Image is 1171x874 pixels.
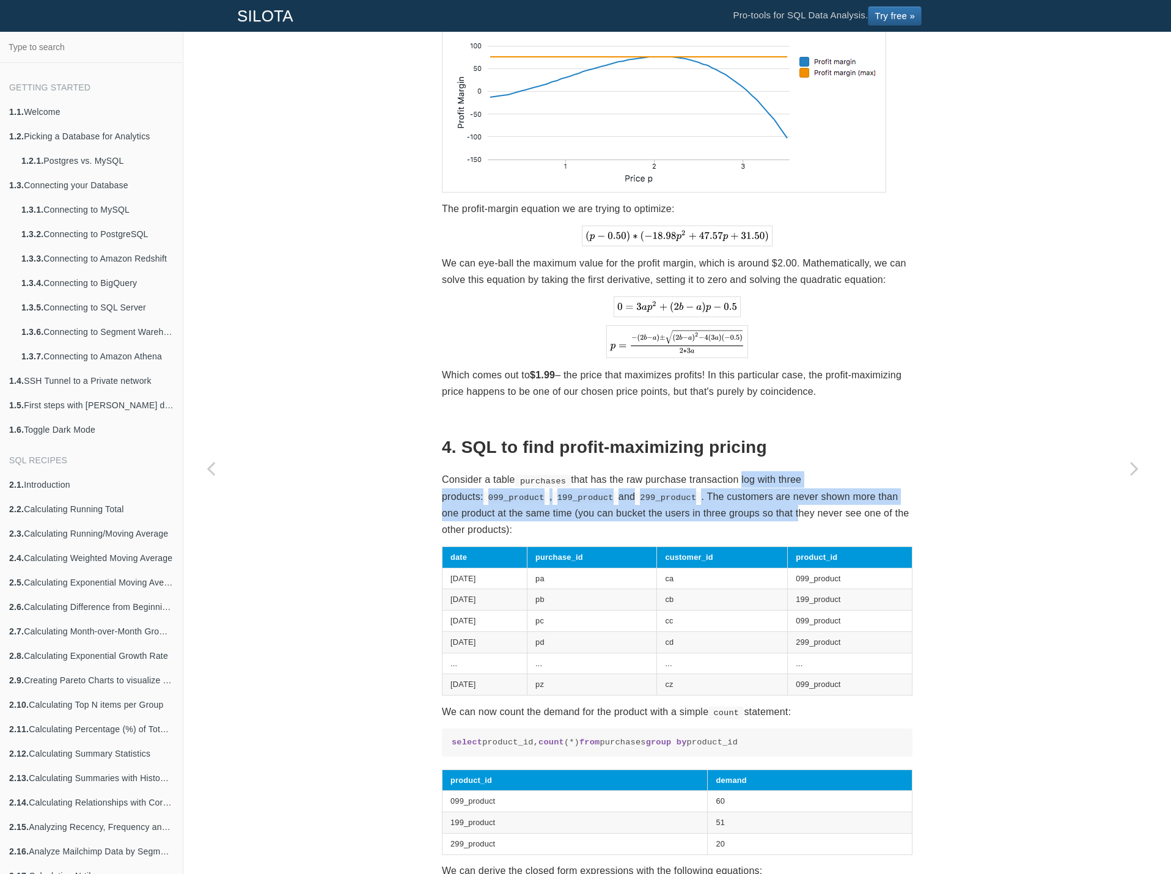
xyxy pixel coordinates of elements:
[788,589,912,611] td: 199_product
[868,6,922,26] a: Try free »
[657,653,788,674] td: ...
[657,674,788,696] td: cz
[21,254,43,263] b: 1.3.3.
[4,35,179,59] input: Type to search
[9,504,24,514] b: 2.2.
[515,475,571,487] code: purchases
[677,738,687,747] span: by
[12,197,183,222] a: 1.3.1.Connecting to MySQL
[9,107,24,117] b: 1.1.
[1107,62,1162,874] a: Next page: Modeling: Denormalized Dimension Tables with Materialized Views for Business Users
[442,471,912,538] p: Consider a table that has the raw purchase transaction log with three products: , and . The custo...
[9,400,24,410] b: 1.5.
[21,205,43,215] b: 1.3.1.
[12,320,183,344] a: 1.3.6.Connecting to Segment Warehouse
[21,327,43,337] b: 1.3.6.
[552,491,619,504] code: 199_product
[635,491,701,504] code: 299_product
[9,480,24,490] b: 2.1.
[9,578,24,587] b: 2.5.
[657,611,788,632] td: cc
[788,611,912,632] td: 099_product
[12,295,183,320] a: 1.3.5.Connecting to SQL Server
[708,707,744,719] code: count
[788,568,912,589] td: 099_product
[582,226,772,246] img: _mathjax_146cd4b3.svg
[442,255,912,288] p: We can eye-ball the maximum value for the profit margin, which is around $2.00. Mathematically, w...
[452,738,482,747] span: select
[12,271,183,295] a: 1.3.4.Connecting to BigQuery
[9,651,24,661] b: 2.8.
[9,822,29,832] b: 2.15.
[183,62,238,874] a: Previous page: Gap analysis to find missing values in a sequence
[708,791,912,812] td: 60
[21,156,43,166] b: 1.2.1.
[530,370,555,380] strong: $1.99
[721,1,934,31] li: Pro-tools for SQL Data Analysis.
[9,626,24,636] b: 2.7.
[788,546,912,568] th: product_id
[9,798,29,807] b: 2.14.
[483,491,549,504] code: 099_product
[708,812,912,834] td: 51
[657,631,788,653] td: cd
[442,367,912,400] p: Which comes out to – the price that maximizes profits! In this particular case, the profit-maximi...
[228,1,303,31] a: SILOTA
[21,303,43,312] b: 1.3.5.
[9,724,29,734] b: 2.11.
[9,846,29,856] b: 2.16.
[527,611,657,632] td: pc
[9,529,24,538] b: 2.3.
[9,425,24,435] b: 1.6.
[442,568,527,589] td: [DATE]
[12,246,183,271] a: 1.3.3.Connecting to Amazon Redshift
[452,736,903,748] code: product_id, (*) purchases product_id
[9,773,29,783] b: 2.13.
[579,738,600,747] span: from
[9,131,24,141] b: 1.2.
[442,653,527,674] td: ...
[9,675,24,685] b: 2.9.
[527,546,657,568] th: purchase_id
[708,833,912,854] td: 20
[646,738,672,747] span: group
[442,631,527,653] td: [DATE]
[538,738,564,747] span: count
[527,653,657,674] td: ...
[527,631,657,653] td: pd
[9,553,24,563] b: 2.4.
[527,589,657,611] td: pb
[9,602,24,612] b: 2.6.
[12,222,183,246] a: 1.3.2.Connecting to PostgreSQL
[442,589,527,611] td: [DATE]
[442,546,527,568] th: date
[442,438,912,457] h2: 4. SQL to find profit-maximizing pricing
[9,180,24,190] b: 1.3.
[12,344,183,369] a: 1.3.7.Connecting to Amazon Athena
[606,325,747,358] img: _mathjax_f3c13538.svg
[9,376,24,386] b: 1.4.
[9,749,29,758] b: 2.12.
[442,833,708,854] td: 299_product
[657,568,788,589] td: ca
[614,296,741,317] img: _mathjax_97e9221f.svg
[21,278,43,288] b: 1.3.4.
[527,568,657,589] td: pa
[21,351,43,361] b: 1.3.7.
[708,769,912,791] th: demand
[527,674,657,696] td: pz
[657,589,788,611] td: cb
[442,611,527,632] td: [DATE]
[788,631,912,653] td: 299_product
[657,546,788,568] th: customer_id
[788,674,912,696] td: 099_product
[442,200,912,217] p: The profit-margin equation we are trying to optimize:
[12,149,183,173] a: 1.2.1.Postgres vs. MySQL
[21,229,43,239] b: 1.3.2.
[442,703,912,720] p: We can now count the demand for the product with a simple statement:
[442,791,708,812] td: 099_product
[442,812,708,834] td: 199_product
[442,769,708,791] th: product_id
[788,653,912,674] td: ...
[9,700,29,710] b: 2.10.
